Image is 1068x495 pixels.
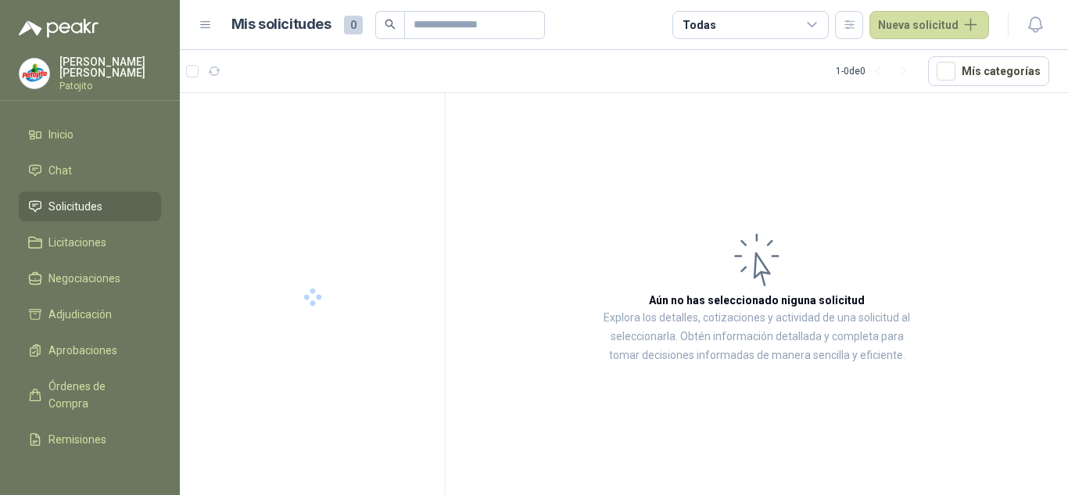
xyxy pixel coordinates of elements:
a: Chat [19,156,161,185]
p: Patojito [59,81,161,91]
a: Aprobaciones [19,335,161,365]
a: Licitaciones [19,228,161,257]
span: Solicitudes [48,198,102,215]
button: Nueva solicitud [869,11,989,39]
div: 1 - 0 de 0 [836,59,916,84]
span: search [385,19,396,30]
button: Mís categorías [928,56,1049,86]
span: Remisiones [48,431,106,448]
img: Company Logo [20,59,49,88]
h3: Aún no has seleccionado niguna solicitud [649,292,865,309]
a: Negociaciones [19,264,161,293]
a: Remisiones [19,425,161,454]
span: 0 [344,16,363,34]
a: Solicitudes [19,192,161,221]
span: Chat [48,162,72,179]
span: Órdenes de Compra [48,378,146,412]
p: [PERSON_NAME] [PERSON_NAME] [59,56,161,78]
h1: Mis solicitudes [231,13,332,36]
a: Adjudicación [19,300,161,329]
span: Licitaciones [48,234,106,251]
a: Inicio [19,120,161,149]
a: Órdenes de Compra [19,371,161,418]
span: Aprobaciones [48,342,117,359]
span: Adjudicación [48,306,112,323]
div: Todas [683,16,715,34]
p: Explora los detalles, cotizaciones y actividad de una solicitud al seleccionarla. Obtén informaci... [602,309,912,365]
span: Inicio [48,126,73,143]
span: Negociaciones [48,270,120,287]
img: Logo peakr [19,19,99,38]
